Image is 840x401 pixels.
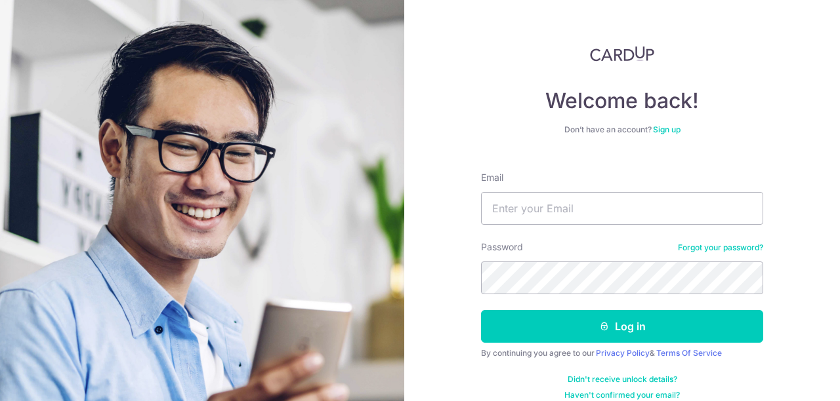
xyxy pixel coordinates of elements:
label: Password [481,240,523,254]
a: Forgot your password? [678,242,763,253]
a: Privacy Policy [596,348,650,358]
a: Haven't confirmed your email? [564,390,680,400]
input: Enter your Email [481,192,763,225]
label: Email [481,171,503,184]
img: CardUp Logo [590,46,654,62]
div: By continuing you agree to our & [481,348,763,358]
a: Terms Of Service [656,348,722,358]
a: Didn't receive unlock details? [568,374,677,385]
h4: Welcome back! [481,88,763,114]
a: Sign up [653,124,681,134]
div: Don’t have an account? [481,124,763,135]
button: Log in [481,310,763,343]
